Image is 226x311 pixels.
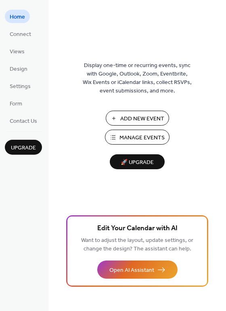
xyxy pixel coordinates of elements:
[10,30,31,39] span: Connect
[5,44,29,58] a: Views
[115,157,160,168] span: 🚀 Upgrade
[5,10,30,23] a: Home
[10,100,22,108] span: Form
[81,235,193,254] span: Want to adjust the layout, update settings, or change the design? The assistant can help.
[10,13,25,21] span: Home
[5,114,42,127] a: Contact Us
[5,27,36,40] a: Connect
[97,223,178,234] span: Edit Your Calendar with AI
[10,117,37,126] span: Contact Us
[10,48,25,56] span: Views
[110,154,165,169] button: 🚀 Upgrade
[97,261,178,279] button: Open AI Assistant
[105,130,169,145] button: Manage Events
[10,65,27,74] span: Design
[109,266,154,275] span: Open AI Assistant
[83,61,192,95] span: Display one-time or recurring events, sync with Google, Outlook, Zoom, Eventbrite, Wix Events or ...
[106,111,169,126] button: Add New Event
[5,79,36,92] a: Settings
[119,134,165,142] span: Manage Events
[5,97,27,110] a: Form
[5,62,32,75] a: Design
[120,115,164,123] span: Add New Event
[5,140,42,155] button: Upgrade
[10,82,31,91] span: Settings
[11,144,36,152] span: Upgrade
